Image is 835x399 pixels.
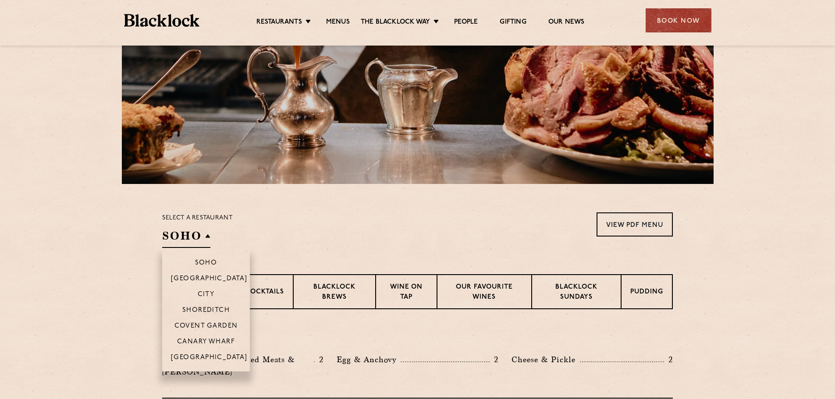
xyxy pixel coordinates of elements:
a: Gifting [500,18,526,28]
img: BL_Textured_Logo-footer-cropped.svg [124,14,200,27]
p: Blacklock Sundays [541,282,612,303]
p: Select a restaurant [162,212,233,224]
p: [GEOGRAPHIC_DATA] [171,354,248,363]
p: [GEOGRAPHIC_DATA] [171,275,248,284]
p: Covent Garden [174,322,238,331]
h2: SOHO [162,228,210,248]
p: Egg & Anchovy [337,353,401,366]
p: City [198,291,215,300]
p: Soho [195,259,217,268]
p: 2 [664,354,673,365]
p: 2 [490,354,498,365]
a: The Blacklock Way [361,18,430,28]
div: Book Now [646,8,711,32]
h3: Pre Chop Bites [162,331,673,343]
p: Canary Wharf [177,338,235,347]
a: Restaurants [256,18,302,28]
p: Cocktails [245,287,284,298]
a: Our News [548,18,585,28]
p: Our favourite wines [446,282,522,303]
a: People [454,18,478,28]
p: 2 [315,354,323,365]
a: Menus [326,18,350,28]
p: Pudding [630,287,663,298]
p: Cheese & Pickle [512,353,580,366]
p: Wine on Tap [385,282,428,303]
p: Shoreditch [182,307,230,315]
a: View PDF Menu [597,212,673,237]
p: Blacklock Brews [302,282,366,303]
